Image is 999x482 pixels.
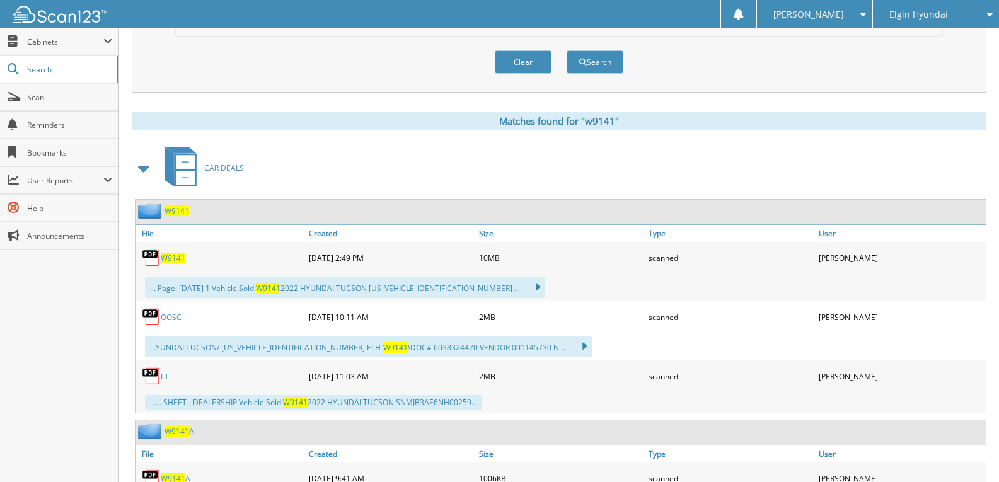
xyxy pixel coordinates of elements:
span: Announcements [27,231,112,241]
a: Size [476,225,646,242]
span: W9141 [283,397,308,408]
span: W9141 [383,342,408,353]
span: Help [27,203,112,214]
div: [PERSON_NAME] [816,304,986,330]
div: 10MB [476,245,646,270]
div: Matches found for "w9141" [132,112,986,130]
div: scanned [645,364,816,389]
div: 2MB [476,304,646,330]
img: scan123-logo-white.svg [13,6,107,23]
span: Cabinets [27,37,103,47]
div: ... Page: [DATE] 1 Vehicle Sold: 2022 HYUNDAI TUCSON [US_VEHICLE_IDENTIFICATION_NUMBER] ... [145,277,545,298]
img: PDF.png [142,248,161,267]
a: File [136,225,306,242]
div: [PERSON_NAME] [816,245,986,270]
span: User Reports [27,175,103,186]
div: ...YUNDAI TUCSON/ [US_VEHICLE_IDENTIFICATION_NUMBER] ELH- \DOC# 6038324470 VENDOR 001145730 Ni... [145,336,592,357]
a: User [816,445,986,462]
div: [DATE] 10:11 AM [306,304,476,330]
span: CAR DEALS [204,163,244,173]
a: CAR DEALS [157,143,244,193]
a: W9141A [165,426,194,437]
button: Search [567,50,623,74]
div: ...... SHEET - DEALERSHIP Vehicle Sold: 2022 HYUNDAI TUCSON SNMJB3AE6NH00259... [145,395,482,410]
div: 2MB [476,364,646,389]
span: Scan [27,92,112,103]
img: PDF.png [142,307,161,326]
a: OOSC [161,312,182,323]
div: scanned [645,245,816,270]
div: [DATE] 11:03 AM [306,364,476,389]
img: folder2.png [138,423,165,439]
a: File [136,445,306,462]
span: Search [27,64,110,75]
div: scanned [645,304,816,330]
span: [PERSON_NAME] [773,11,844,18]
a: W9141 [161,253,185,263]
a: Created [306,445,476,462]
a: User [816,225,986,242]
span: Reminders [27,120,112,130]
img: folder2.png [138,203,165,219]
div: [PERSON_NAME] [816,364,986,389]
iframe: Chat Widget [936,422,999,482]
div: [DATE] 2:49 PM [306,245,476,270]
span: Elgin Hyundai [889,11,948,18]
a: W9141 [165,205,189,216]
span: W9141 [165,426,189,437]
a: LT [161,371,169,382]
img: PDF.png [142,367,161,386]
a: Type [645,445,816,462]
a: Size [476,445,646,462]
span: Bookmarks [27,147,112,158]
a: Type [645,225,816,242]
span: W9141 [256,283,280,294]
a: Created [306,225,476,242]
button: Clear [495,50,551,74]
